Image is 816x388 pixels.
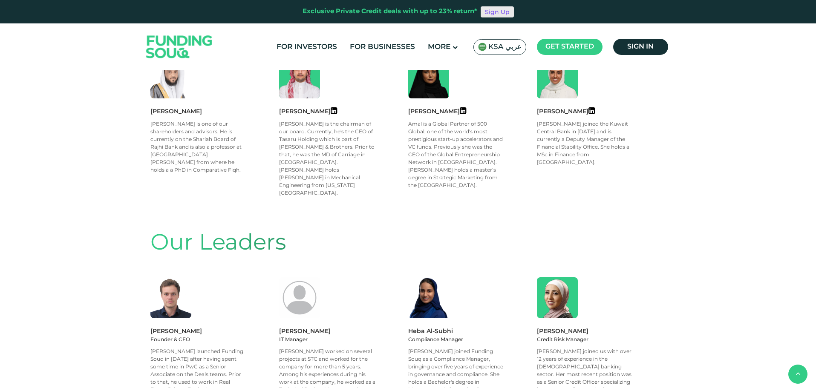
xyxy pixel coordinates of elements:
[408,336,537,344] div: Compliance Manager
[537,277,578,318] img: Member Image
[279,57,320,98] img: Member Image
[788,365,807,384] button: back
[545,43,594,50] span: Get started
[279,336,408,344] div: IT Manager
[481,6,514,17] a: Sign Up
[408,121,505,190] div: Amal is a Global Partner of 500 Global, one of the world's most prestigious start-up accelerators...
[150,277,191,318] img: Member Image
[478,43,487,51] img: SA Flag
[279,277,320,318] img: Member Image
[279,121,376,197] div: [PERSON_NAME] is the chairman of our board. Currently, he's the CEO of Tasaru Holding which is pa...
[613,39,668,55] a: Sign in
[537,121,634,167] div: [PERSON_NAME] joined the Kuwait Central Bank in [DATE] and is currently a Deputy Manager of the F...
[150,107,280,116] div: [PERSON_NAME]
[274,40,339,54] a: For Investors
[150,57,191,98] img: Member Image
[150,336,280,344] div: Founder & CEO
[627,43,654,50] span: Sign in
[150,121,247,174] div: [PERSON_NAME] is one of our shareholders and advisors. He is currently on the Shariah Board of Ra...
[408,277,449,318] img: Member Image
[303,7,477,17] div: Exclusive Private Credit deals with up to 23% return*
[537,327,666,336] div: [PERSON_NAME]
[408,57,449,98] img: Member Image
[537,57,578,98] img: Member Image
[488,42,522,52] span: KSA عربي
[537,107,666,116] div: [PERSON_NAME]
[279,107,408,116] div: [PERSON_NAME]
[138,26,221,69] img: Logo
[150,233,286,254] span: Our Leaders
[348,40,417,54] a: For Businesses
[408,327,537,336] div: Heba Al-Subhi
[279,327,408,336] div: [PERSON_NAME]
[537,336,666,344] div: Credit Risk Manager
[408,107,537,116] div: [PERSON_NAME]
[428,43,450,51] span: More
[150,327,280,336] div: [PERSON_NAME]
